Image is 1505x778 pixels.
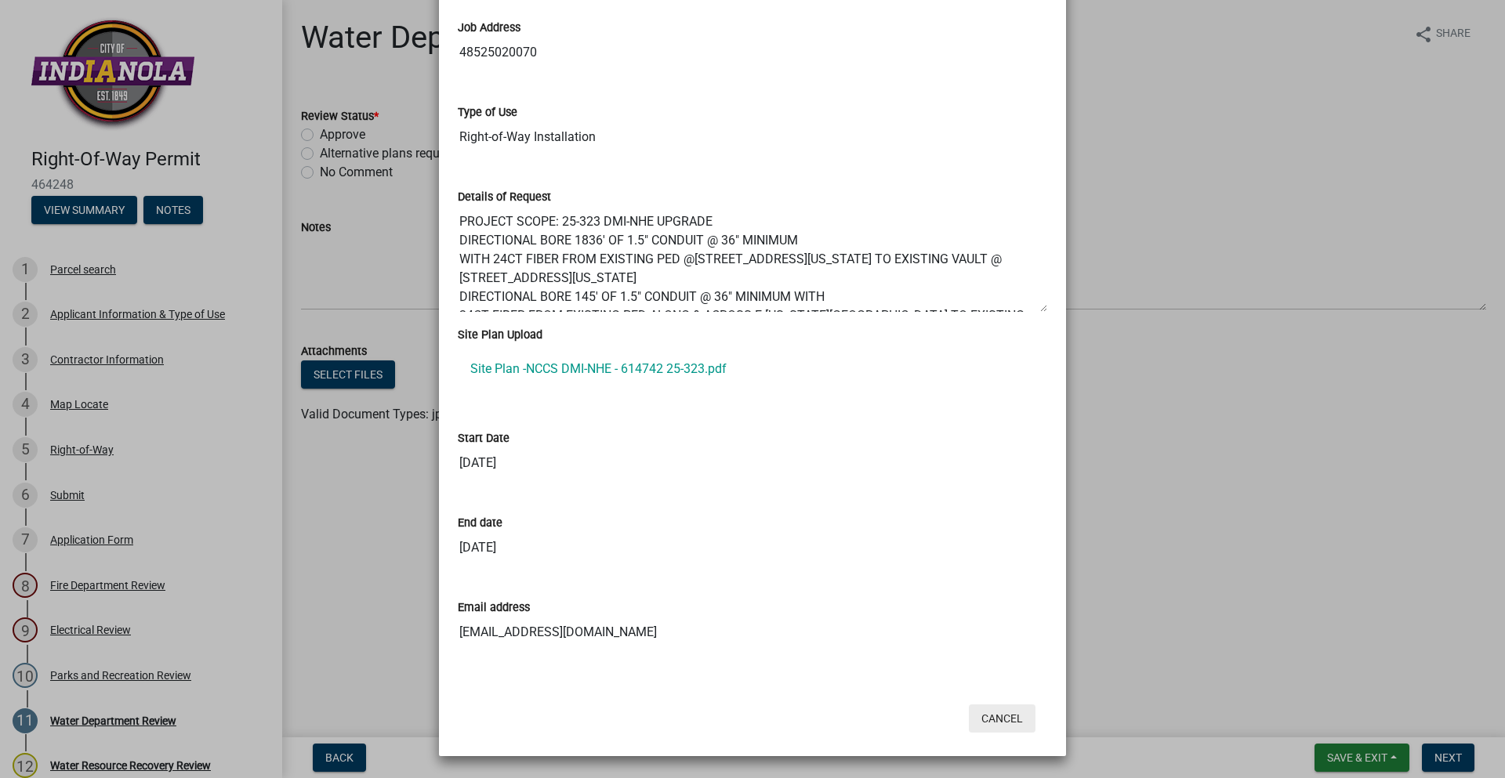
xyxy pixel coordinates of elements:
label: Email address [458,602,530,613]
label: Start Date [458,433,510,444]
label: Type of Use [458,107,517,118]
a: Site Plan -NCCS DMI-NHE - 614742 25-323.pdf [458,350,1047,388]
label: End date [458,518,502,529]
label: Details of Request [458,192,551,203]
label: Site Plan Upload [458,330,542,341]
button: Cancel [969,704,1035,733]
textarea: PROJECT SCOPE: 25-323 DMI-NHE UPGRADE DIRECTIONAL BORE 1836' OF 1.5" CONDUIT @ 36" MINIMUM WITH 2... [458,206,1047,313]
label: Job Address [458,23,520,34]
